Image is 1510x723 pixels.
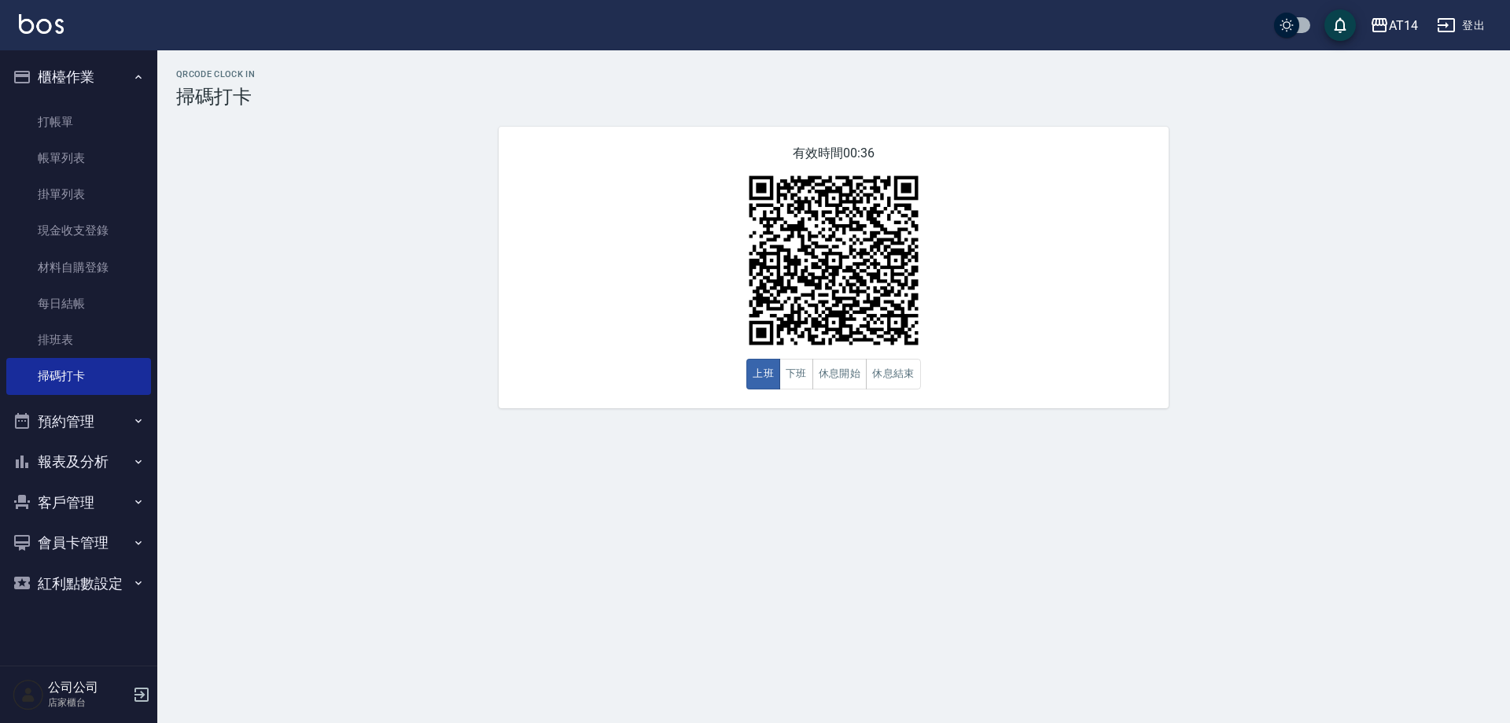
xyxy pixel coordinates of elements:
[6,212,151,249] a: 現金收支登錄
[6,286,151,322] a: 每日結帳
[1324,9,1356,41] button: save
[48,680,128,695] h5: 公司公司
[1364,9,1424,42] button: AT14
[1431,11,1491,40] button: 登出
[746,359,780,389] button: 上班
[6,522,151,563] button: 會員卡管理
[6,176,151,212] a: 掛單列表
[6,249,151,286] a: 材料自購登錄
[6,401,151,442] button: 預約管理
[48,695,128,710] p: 店家櫃台
[812,359,867,389] button: 休息開始
[779,359,813,389] button: 下班
[13,679,44,710] img: Person
[6,57,151,98] button: 櫃檯作業
[866,359,921,389] button: 休息結束
[6,563,151,604] button: 紅利點數設定
[6,322,151,358] a: 排班表
[1389,16,1418,35] div: AT14
[6,140,151,176] a: 帳單列表
[6,358,151,394] a: 掃碼打卡
[19,14,64,34] img: Logo
[176,69,1491,79] h2: QRcode Clock In
[176,86,1491,108] h3: 掃碼打卡
[6,441,151,482] button: 報表及分析
[6,104,151,140] a: 打帳單
[499,127,1169,408] div: 有效時間 00:36
[6,482,151,523] button: 客戶管理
